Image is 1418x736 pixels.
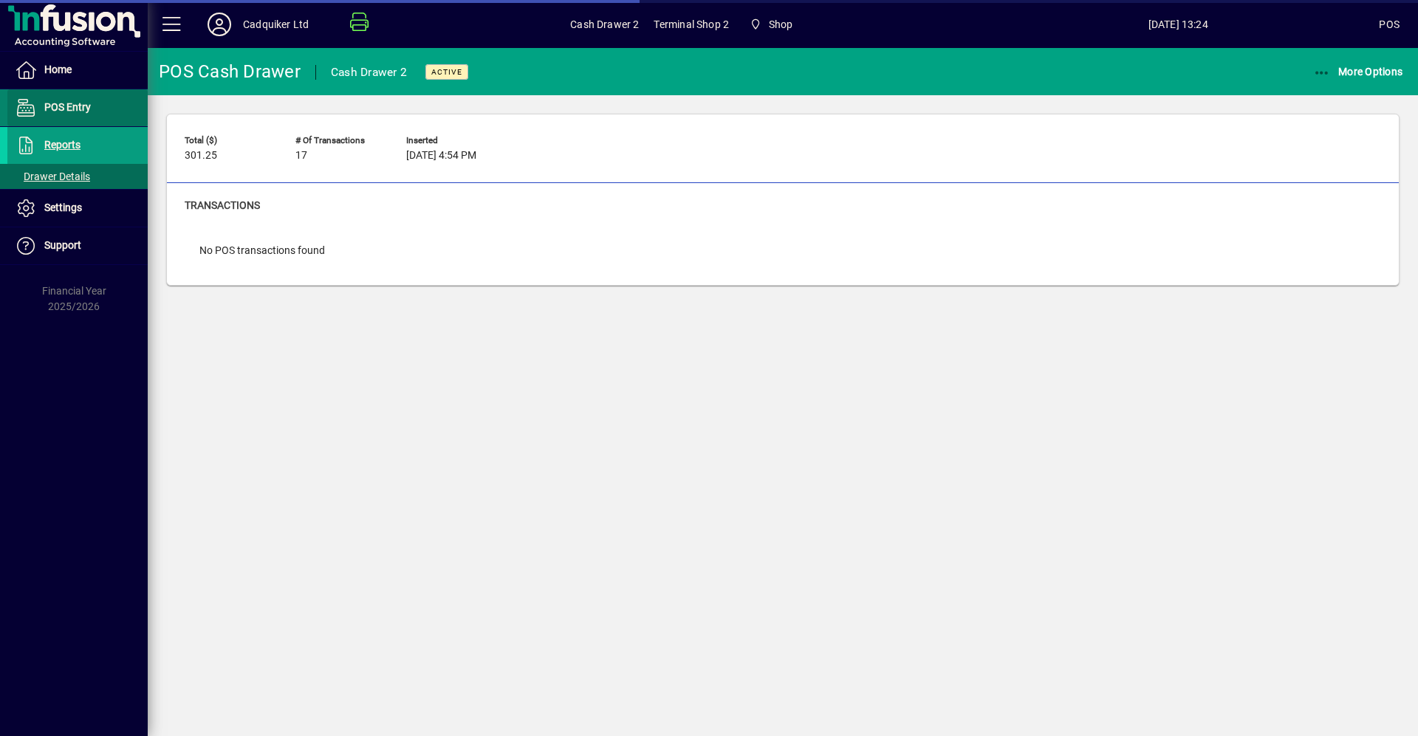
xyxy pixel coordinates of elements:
[185,150,217,162] span: 301.25
[185,228,340,273] div: No POS transactions found
[44,63,72,75] span: Home
[570,13,639,36] span: Cash Drawer 2
[406,136,495,145] span: Inserted
[769,13,793,36] span: Shop
[654,13,729,36] span: Terminal Shop 2
[1379,13,1400,36] div: POS
[159,60,301,83] div: POS Cash Drawer
[406,150,476,162] span: [DATE] 4:54 PM
[7,227,148,264] a: Support
[44,101,91,113] span: POS Entry
[1313,66,1403,78] span: More Options
[1309,58,1407,85] button: More Options
[7,164,148,189] a: Drawer Details
[295,136,384,145] span: # of Transactions
[44,202,82,213] span: Settings
[7,190,148,227] a: Settings
[744,11,798,38] span: Shop
[331,61,407,84] div: Cash Drawer 2
[185,136,273,145] span: Total ($)
[44,239,81,251] span: Support
[295,150,307,162] span: 17
[44,139,81,151] span: Reports
[196,11,243,38] button: Profile
[7,89,148,126] a: POS Entry
[977,13,1379,36] span: [DATE] 13:24
[7,52,148,89] a: Home
[243,13,309,36] div: Cadquiker Ltd
[185,199,260,211] span: Transactions
[15,171,90,182] span: Drawer Details
[431,67,462,77] span: Active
